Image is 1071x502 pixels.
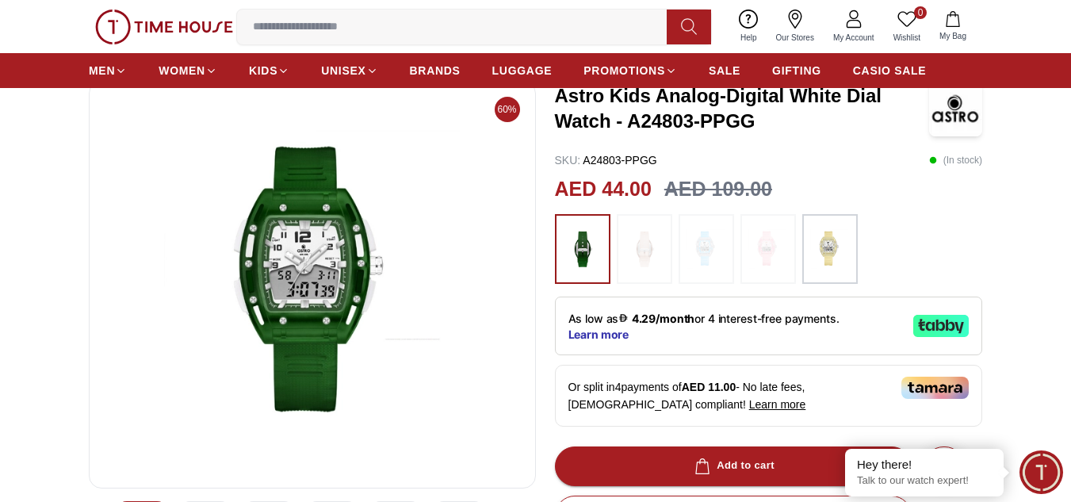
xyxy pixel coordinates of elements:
span: SKU : [555,154,581,167]
span: BRANDS [410,63,461,79]
span: SALE [709,63,740,79]
a: PROMOTIONS [583,56,677,85]
a: KIDS [249,56,289,85]
button: Add to cart [555,446,912,486]
span: GIFTING [772,63,821,79]
a: CASIO SALE [853,56,927,85]
img: ... [563,222,602,276]
span: 60% [495,97,520,122]
span: PROMOTIONS [583,63,665,79]
p: A24803-PPGG [555,152,657,168]
a: Help [731,6,767,47]
span: Wishlist [887,32,927,44]
span: Help [734,32,763,44]
h3: Astro Kids Analog-Digital White Dial Watch - A24803-PPGG [555,83,930,134]
img: ... [810,222,850,276]
div: Hey there! [857,457,992,473]
img: ... [625,222,664,276]
span: CASIO SALE [853,63,927,79]
h3: AED 109.00 [664,174,772,205]
span: WOMEN [159,63,205,79]
a: Our Stores [767,6,824,47]
div: Or split in 4 payments of - No late fees, [DEMOGRAPHIC_DATA] compliant! [555,365,983,427]
a: UNISEX [321,56,377,85]
span: AED 11.00 [682,381,736,393]
img: ... [748,222,788,276]
span: KIDS [249,63,277,79]
span: My Account [827,32,881,44]
p: ( In stock ) [929,152,982,168]
span: MEN [89,63,115,79]
span: UNISEX [321,63,365,79]
div: Add to cart [691,457,775,475]
p: Talk to our watch expert! [857,474,992,488]
a: BRANDS [410,56,461,85]
a: LUGGAGE [492,56,553,85]
img: Astro Kids Analog-Digital White Dial Watch - A24803-PPGG [102,94,522,475]
span: 0 [914,6,927,19]
img: ... [687,222,726,276]
span: Learn more [749,398,806,411]
h2: AED 44.00 [555,174,652,205]
img: Tamara [901,377,969,399]
a: WOMEN [159,56,217,85]
div: Chat Widget [1019,450,1063,494]
a: SALE [709,56,740,85]
button: My Bag [930,8,976,45]
a: MEN [89,56,127,85]
img: ... [95,10,233,44]
a: 0Wishlist [884,6,930,47]
span: Our Stores [770,32,820,44]
a: GIFTING [772,56,821,85]
span: My Bag [933,30,973,42]
img: Astro Kids Analog-Digital White Dial Watch - A24803-PPGG [929,81,982,136]
span: LUGGAGE [492,63,553,79]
